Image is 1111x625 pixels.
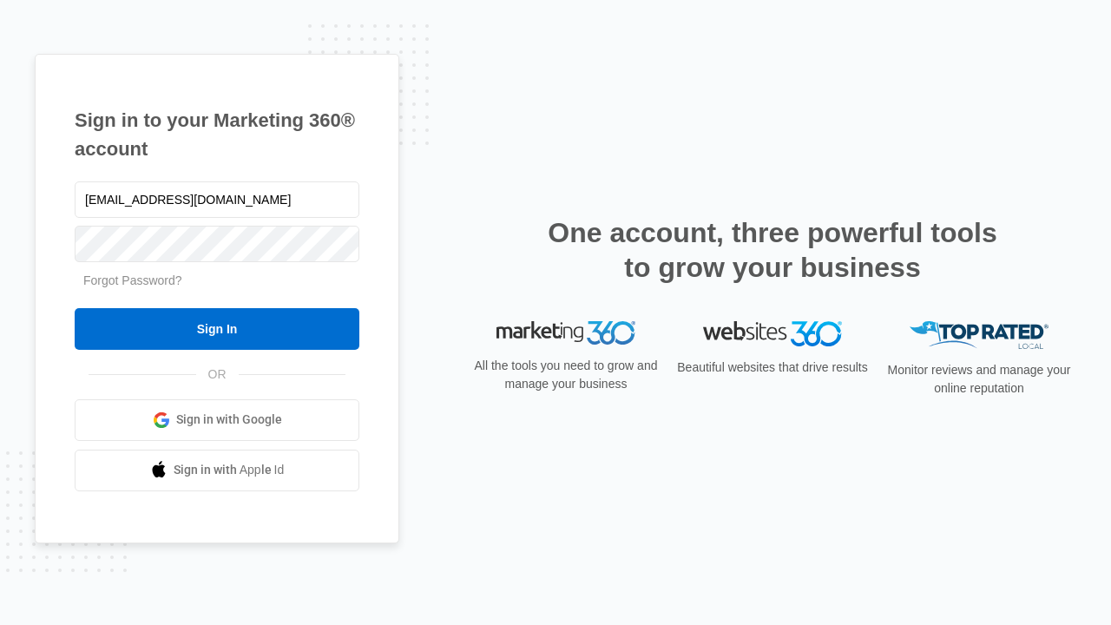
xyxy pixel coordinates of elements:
[675,359,870,377] p: Beautiful websites that drive results
[910,321,1049,350] img: Top Rated Local
[75,450,359,491] a: Sign in with Apple Id
[882,361,1076,398] p: Monitor reviews and manage your online reputation
[176,411,282,429] span: Sign in with Google
[542,215,1003,285] h2: One account, three powerful tools to grow your business
[174,461,285,479] span: Sign in with Apple Id
[75,308,359,350] input: Sign In
[75,181,359,218] input: Email
[496,321,635,345] img: Marketing 360
[83,273,182,287] a: Forgot Password?
[469,357,663,393] p: All the tools you need to grow and manage your business
[75,106,359,163] h1: Sign in to your Marketing 360® account
[196,365,239,384] span: OR
[703,321,842,346] img: Websites 360
[75,399,359,441] a: Sign in with Google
